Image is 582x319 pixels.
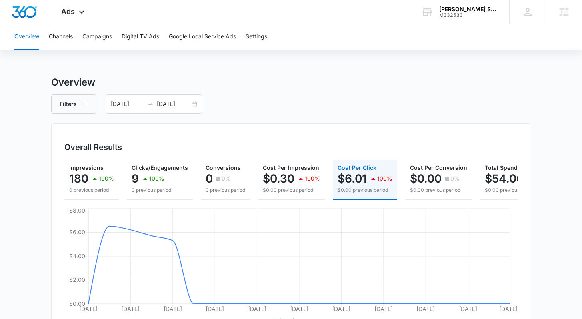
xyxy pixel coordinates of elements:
div: account id [439,12,498,18]
span: swap-right [147,101,154,107]
p: $0.30 [263,172,294,185]
span: Ads [61,7,75,16]
p: 100% [305,176,320,181]
span: Total Spend [485,164,518,171]
button: Overview [14,24,39,50]
tspan: $2.00 [69,276,85,283]
button: Digital TV Ads [122,24,159,50]
p: 180 [69,172,88,185]
tspan: [DATE] [290,305,308,312]
p: 0% [450,176,460,181]
tspan: $0.00 [69,300,85,307]
button: Filters [51,94,96,114]
p: $0.00 previous period [410,187,467,194]
tspan: $4.00 [69,253,85,259]
span: Conversions [206,164,241,171]
tspan: [DATE] [121,305,140,312]
tspan: [DATE] [206,305,224,312]
tspan: [DATE] [79,305,98,312]
div: account name [439,6,498,12]
tspan: [DATE] [332,305,350,312]
p: 0% [222,176,231,181]
p: 100% [99,176,114,181]
tspan: [DATE] [416,305,435,312]
p: $0.00 previous period [263,187,320,194]
button: Channels [49,24,73,50]
span: Impressions [69,164,104,171]
tspan: [DATE] [374,305,392,312]
p: $0.00 [410,172,442,185]
tspan: [DATE] [499,305,518,312]
span: Cost Per Impression [263,164,319,171]
input: Start date [111,100,144,108]
p: 100% [377,176,392,181]
span: to [147,101,154,107]
span: Clicks/Engagements [132,164,188,171]
h3: Overview [51,75,531,90]
button: Settings [246,24,267,50]
tspan: $6.00 [69,229,85,235]
p: 0 [206,172,213,185]
p: 0 previous period [206,187,245,194]
h3: Overall Results [64,141,122,153]
button: Google Local Service Ads [169,24,236,50]
tspan: [DATE] [248,305,266,312]
p: $54.06 [485,172,524,185]
p: $6.01 [338,172,367,185]
p: 0 previous period [69,187,114,194]
span: Cost Per Conversion [410,164,467,171]
p: $0.00 previous period [338,187,392,194]
tspan: [DATE] [163,305,182,312]
p: 100% [149,176,164,181]
tspan: [DATE] [458,305,477,312]
input: End date [157,100,190,108]
tspan: $8.00 [69,207,85,214]
p: 9 [132,172,139,185]
p: 0 previous period [132,187,188,194]
button: Campaigns [82,24,112,50]
p: $0.00 previous period [485,187,549,194]
span: Cost Per Click [338,164,376,171]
